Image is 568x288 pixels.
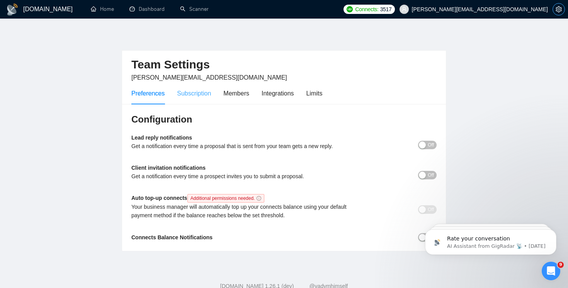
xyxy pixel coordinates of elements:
[131,165,206,171] b: Client invitation notifications
[131,203,361,220] div: Your business manager will automatically top up your connects balance using your default payment ...
[306,89,323,98] div: Limits
[355,5,378,14] span: Connects:
[187,194,265,203] span: Additional permissions needed.
[131,172,361,181] div: Get a notification every time a prospect invites you to submit a proposal.
[131,113,437,126] h3: Configuration
[553,6,565,12] span: setting
[91,6,114,12] a: homeHome
[131,234,213,240] b: Connects Balance Notifications
[177,89,211,98] div: Subscription
[131,195,267,201] b: Auto top-up connects
[223,89,249,98] div: Members
[542,262,560,280] iframe: Intercom live chat
[262,89,294,98] div: Integrations
[6,3,19,16] img: logo
[428,205,434,214] span: Off
[553,3,565,15] button: setting
[131,57,437,73] h2: Team Settings
[347,6,353,12] img: upwork-logo.png
[131,142,361,150] div: Get a notification every time a proposal that is sent from your team gets a new reply.
[428,171,434,179] span: Off
[131,135,192,141] b: Lead reply notifications
[558,262,564,268] span: 9
[131,89,165,98] div: Preferences
[553,6,565,12] a: setting
[129,6,165,12] a: dashboardDashboard
[380,5,392,14] span: 3517
[428,141,434,149] span: Off
[413,213,568,267] iframe: Intercom notifications message
[401,7,407,12] span: user
[131,74,287,81] span: [PERSON_NAME][EMAIL_ADDRESS][DOMAIN_NAME]
[180,6,209,12] a: searchScanner
[257,196,261,201] span: info-circle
